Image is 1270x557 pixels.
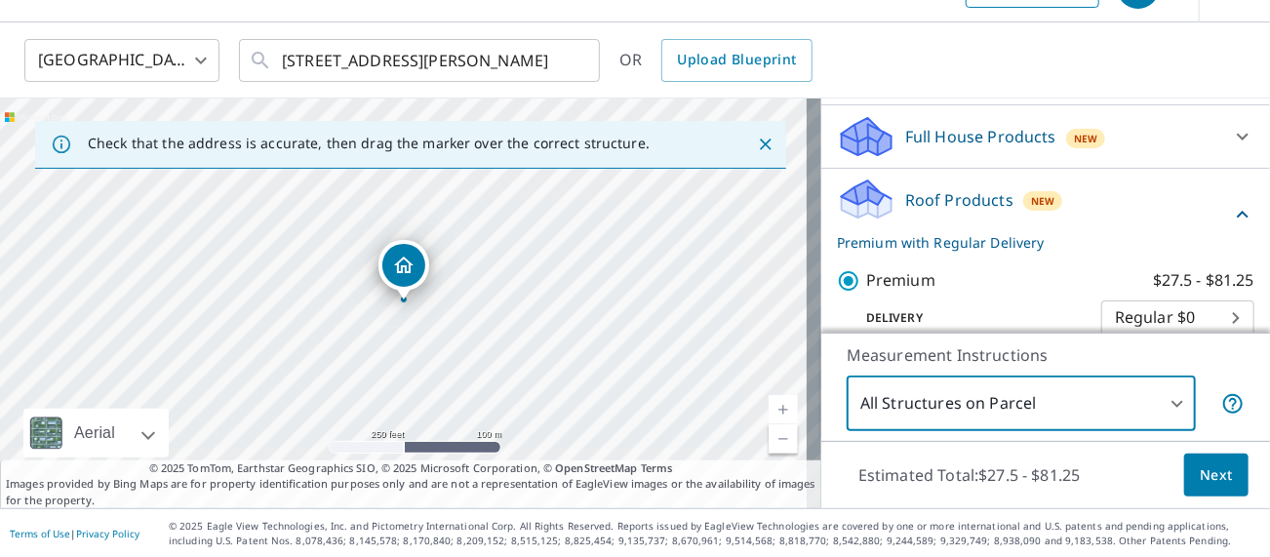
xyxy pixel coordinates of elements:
[837,232,1231,253] p: Premium with Regular Delivery
[149,460,673,477] span: © 2025 TomTom, Earthstar Geographics SIO, © 2025 Microsoft Corporation, ©
[1074,131,1098,146] span: New
[661,39,812,82] a: Upload Blueprint
[68,409,121,458] div: Aerial
[1200,463,1233,488] span: Next
[169,519,1260,548] p: © 2025 Eagle View Technologies, Inc. and Pictometry International Corp. All Rights Reserved. Repo...
[847,343,1245,367] p: Measurement Instructions
[837,309,1101,327] p: Delivery
[677,48,796,72] span: Upload Blueprint
[905,125,1056,148] p: Full House Products
[866,268,935,293] p: Premium
[837,113,1254,160] div: Full House ProductsNew
[76,527,139,540] a: Privacy Policy
[837,177,1254,253] div: Roof ProductsNewPremium with Regular Delivery
[769,424,798,454] a: Current Level 17, Zoom Out
[10,528,139,539] p: |
[847,377,1196,431] div: All Structures on Parcel
[23,409,169,458] div: Aerial
[1153,268,1254,293] p: $27.5 - $81.25
[24,33,219,88] div: [GEOGRAPHIC_DATA]
[1031,193,1055,209] span: New
[905,188,1013,212] p: Roof Products
[753,132,778,157] button: Close
[10,527,70,540] a: Terms of Use
[1101,291,1254,345] div: Regular $0
[1184,454,1249,497] button: Next
[555,460,637,475] a: OpenStreetMap
[619,39,813,82] div: OR
[282,33,560,88] input: Search by address or latitude-longitude
[378,240,429,300] div: Dropped pin, building 1, Residential property, 1067 Gloria St El Paso, TX 79907
[88,135,650,152] p: Check that the address is accurate, then drag the marker over the correct structure.
[843,454,1096,497] p: Estimated Total: $27.5 - $81.25
[769,395,798,424] a: Current Level 17, Zoom In
[1221,392,1245,416] span: Your report will include each building or structure inside the parcel boundary. In some cases, du...
[641,460,673,475] a: Terms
